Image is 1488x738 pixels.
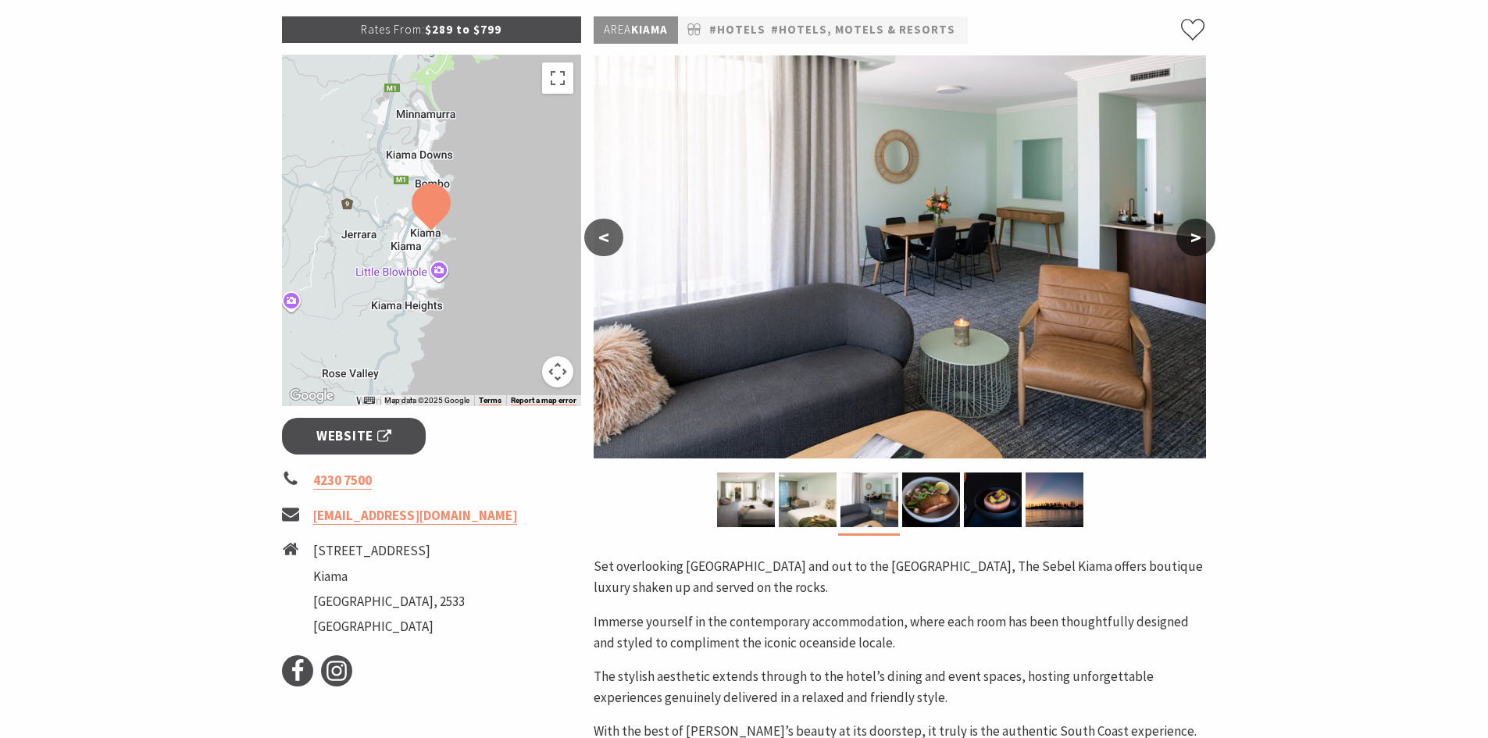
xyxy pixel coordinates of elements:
[479,396,501,405] a: Terms (opens in new tab)
[594,16,678,44] p: Kiama
[361,22,425,37] span: Rates From:
[594,55,1206,458] img: Deluxe Apartment
[313,566,465,587] li: Kiama
[964,472,1022,527] img: Yves Bar & Bistro
[364,395,375,406] button: Keyboard shortcuts
[584,219,623,256] button: <
[779,472,837,527] img: Superior Balcony Room
[286,386,337,406] img: Google
[840,472,898,527] img: Deluxe Apartment
[717,472,775,527] img: Deluxe Balcony Room
[709,20,765,40] a: #Hotels
[902,472,960,527] img: Yves Bar & Bistro
[594,666,1206,708] p: The stylish aesthetic extends through to the hotel’s dining and event spaces, hosting unforgettab...
[384,396,469,405] span: Map data ©2025 Google
[313,540,465,562] li: [STREET_ADDRESS]
[542,62,573,94] button: Toggle fullscreen view
[313,472,372,490] a: 4230 7500
[313,616,465,637] li: [GEOGRAPHIC_DATA]
[316,426,391,447] span: Website
[282,418,426,455] a: Website
[511,396,576,405] a: Report a map error
[1176,219,1215,256] button: >
[594,556,1206,598] p: Set overlooking [GEOGRAPHIC_DATA] and out to the [GEOGRAPHIC_DATA], The Sebel Kiama offers boutiq...
[282,16,582,43] p: $289 to $799
[313,507,517,525] a: [EMAIL_ADDRESS][DOMAIN_NAME]
[1026,472,1083,527] img: Kiama
[313,591,465,612] li: [GEOGRAPHIC_DATA], 2533
[286,386,337,406] a: Open this area in Google Maps (opens a new window)
[542,356,573,387] button: Map camera controls
[604,22,631,37] span: Area
[771,20,955,40] a: #Hotels, Motels & Resorts
[594,611,1206,654] p: Immerse yourself in the contemporary accommodation, where each room has been thoughtfully designe...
